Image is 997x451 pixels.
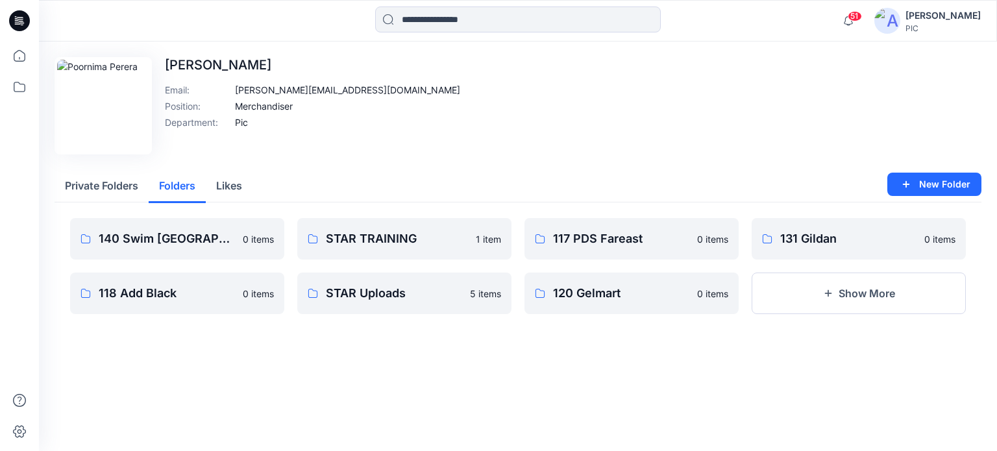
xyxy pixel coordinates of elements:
[70,273,284,314] a: 118 Add Black0 items
[149,170,206,203] button: Folders
[165,116,230,129] p: Department :
[553,284,689,302] p: 120 Gelmart
[326,230,468,248] p: STAR TRAINING
[243,232,274,246] p: 0 items
[99,230,235,248] p: 140 Swim [GEOGRAPHIC_DATA]
[57,60,149,152] img: Poornima Perera
[697,232,728,246] p: 0 items
[206,170,252,203] button: Likes
[55,170,149,203] button: Private Folders
[905,8,981,23] div: [PERSON_NAME]
[165,99,230,113] p: Position :
[887,173,981,196] button: New Folder
[874,8,900,34] img: avatar
[697,287,728,300] p: 0 items
[470,287,501,300] p: 5 items
[752,273,966,314] button: Show More
[524,218,739,260] a: 117 PDS Fareast0 items
[848,11,862,21] span: 51
[297,218,511,260] a: STAR TRAINING1 item
[905,23,981,33] div: PIC
[780,230,917,248] p: 131 Gildan
[297,273,511,314] a: STAR Uploads5 items
[924,232,955,246] p: 0 items
[553,230,689,248] p: 117 PDS Fareast
[235,99,293,113] p: Merchandiser
[165,57,460,73] p: [PERSON_NAME]
[243,287,274,300] p: 0 items
[165,83,230,97] p: Email :
[476,232,501,246] p: 1 item
[70,218,284,260] a: 140 Swim [GEOGRAPHIC_DATA]0 items
[524,273,739,314] a: 120 Gelmart0 items
[99,284,235,302] p: 118 Add Black
[752,218,966,260] a: 131 Gildan0 items
[235,116,248,129] p: Pic
[235,83,460,97] p: [PERSON_NAME][EMAIL_ADDRESS][DOMAIN_NAME]
[326,284,462,302] p: STAR Uploads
